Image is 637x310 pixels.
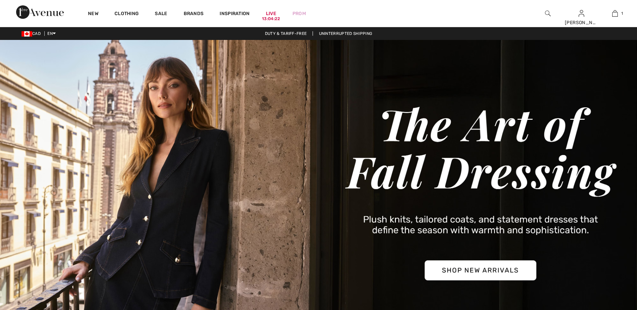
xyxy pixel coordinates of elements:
div: 13:04:22 [262,16,280,22]
a: Brands [184,11,204,18]
a: Live13:04:22 [266,10,276,17]
a: Sign In [579,10,584,16]
span: CAD [21,31,43,36]
a: New [88,11,98,18]
a: Sale [155,11,167,18]
img: My Info [579,9,584,17]
img: search the website [545,9,551,17]
iframe: Opens a widget where you can find more information [594,290,630,307]
img: My Bag [612,9,618,17]
img: 1ère Avenue [16,5,64,19]
span: Inspiration [220,11,249,18]
span: EN [47,31,56,36]
span: 1 [621,10,623,16]
a: Prom [292,10,306,17]
a: Clothing [115,11,139,18]
img: Canadian Dollar [21,31,32,37]
a: 1 [598,9,631,17]
div: [PERSON_NAME] [565,19,598,26]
